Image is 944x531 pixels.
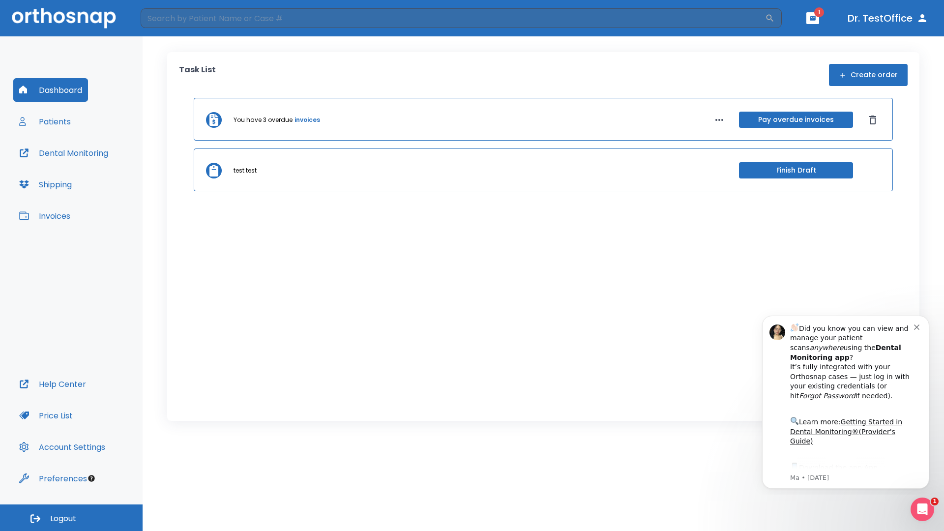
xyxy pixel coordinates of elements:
[814,7,824,17] span: 1
[167,15,175,23] button: Dismiss notification
[43,154,167,205] div: Download the app: | ​ Let us know if you need help getting started!
[739,162,853,178] button: Finish Draft
[13,141,114,165] button: Dental Monitoring
[865,112,881,128] button: Dismiss
[13,110,77,133] button: Patients
[739,112,853,128] button: Pay overdue invoices
[844,9,932,27] button: Dr. TestOffice
[43,167,167,176] p: Message from Ma, sent 7w ago
[13,435,111,459] button: Account Settings
[43,157,130,175] a: App Store
[931,498,939,505] span: 1
[50,513,76,524] span: Logout
[13,404,79,427] button: Price List
[87,474,96,483] div: Tooltip anchor
[12,8,116,28] img: Orthosnap
[13,372,92,396] button: Help Center
[911,498,934,521] iframe: Intercom live chat
[141,8,765,28] input: Search by Patient Name or Case #
[13,467,93,490] button: Preferences
[829,64,908,86] button: Create order
[295,116,320,124] a: invoices
[13,204,76,228] button: Invoices
[179,64,216,86] p: Task List
[747,307,944,495] iframe: Intercom notifications message
[234,116,293,124] p: You have 3 overdue
[13,78,88,102] button: Dashboard
[234,166,257,175] p: test test
[13,173,78,196] button: Shipping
